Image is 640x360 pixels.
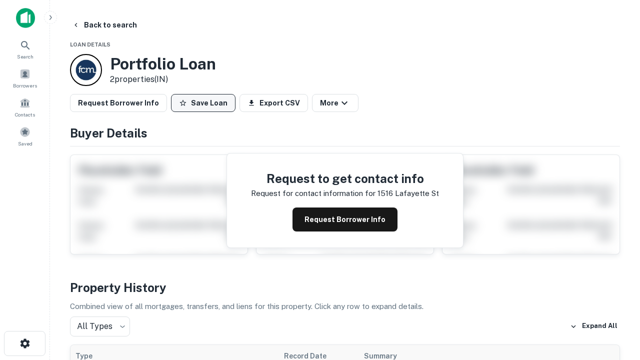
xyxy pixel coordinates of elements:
h4: Property History [70,278,620,296]
p: Combined view of all mortgages, transfers, and liens for this property. Click any row to expand d... [70,300,620,312]
a: Search [3,35,47,62]
h3: Portfolio Loan [110,54,216,73]
a: Borrowers [3,64,47,91]
button: Expand All [567,319,620,334]
p: 1516 lafayette st [377,187,439,199]
div: All Types [70,316,130,336]
button: Save Loan [171,94,235,112]
button: Request Borrower Info [292,207,397,231]
h4: Buyer Details [70,124,620,142]
img: capitalize-icon.png [16,8,35,28]
button: Back to search [68,16,141,34]
h4: Request to get contact info [251,169,439,187]
span: Loan Details [70,41,110,47]
span: Borrowers [13,81,37,89]
button: More [312,94,358,112]
span: Contacts [15,110,35,118]
a: Saved [3,122,47,149]
a: Contacts [3,93,47,120]
p: 2 properties (IN) [110,73,216,85]
span: Saved [18,139,32,147]
iframe: Chat Widget [590,280,640,328]
span: Search [17,52,33,60]
button: Export CSV [239,94,308,112]
button: Request Borrower Info [70,94,167,112]
p: Request for contact information for [251,187,375,199]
